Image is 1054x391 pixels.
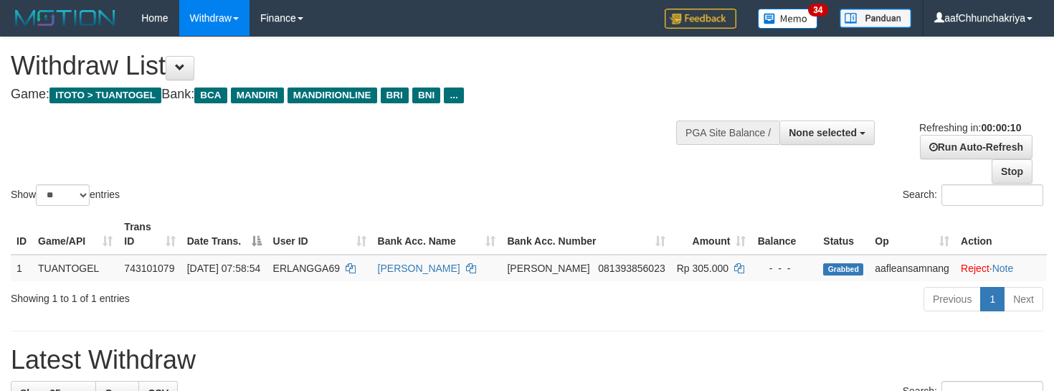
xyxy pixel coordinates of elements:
span: BCA [194,88,227,103]
button: None selected [779,121,875,145]
label: Search: [903,184,1043,206]
td: aafleansamnang [869,255,955,281]
span: Refreshing in: [919,122,1021,133]
span: [PERSON_NAME] [507,263,589,274]
div: Showing 1 to 1 of 1 entries [11,286,429,306]
th: ID [11,214,32,255]
th: Op: activate to sort column ascending [869,214,955,255]
th: Bank Acc. Name: activate to sort column ascending [372,214,502,255]
div: - - - [757,261,812,275]
th: Balance [751,214,817,255]
h1: Withdraw List [11,52,688,80]
img: Feedback.jpg [665,9,736,29]
th: Date Trans.: activate to sort column descending [181,214,267,255]
a: [PERSON_NAME] [378,263,460,274]
a: Run Auto-Refresh [920,135,1032,159]
td: · [955,255,1047,281]
a: Next [1004,287,1043,311]
a: Note [992,263,1014,274]
img: MOTION_logo.png [11,7,120,29]
td: 1 [11,255,32,281]
span: ... [444,88,463,103]
th: Action [955,214,1047,255]
h1: Latest Withdraw [11,346,1043,374]
span: ERLANGGA69 [273,263,340,274]
a: 1 [980,287,1005,311]
select: Showentries [36,184,90,206]
span: [DATE] 07:58:54 [187,263,260,274]
span: Copy 081393856023 to clipboard [598,263,665,274]
th: User ID: activate to sort column ascending [267,214,372,255]
td: TUANTOGEL [32,255,118,281]
a: Reject [961,263,989,274]
th: Trans ID: activate to sort column ascending [118,214,181,255]
span: BNI [412,88,440,103]
a: Stop [992,159,1032,184]
span: ITOTO > TUANTOGEL [49,88,161,103]
span: 34 [808,4,827,17]
th: Amount: activate to sort column ascending [671,214,752,255]
span: Grabbed [823,263,863,275]
input: Search: [941,184,1043,206]
span: None selected [789,127,857,138]
span: MANDIRI [231,88,284,103]
strong: 00:00:10 [981,122,1021,133]
h4: Game: Bank: [11,88,688,102]
div: PGA Site Balance / [676,121,779,145]
img: panduan.png [840,9,911,28]
span: Rp 305.000 [677,263,728,274]
span: BRI [381,88,409,103]
th: Status [817,214,869,255]
th: Game/API: activate to sort column ascending [32,214,118,255]
img: Button%20Memo.svg [758,9,818,29]
th: Bank Acc. Number: activate to sort column ascending [501,214,670,255]
span: 743101079 [124,263,174,274]
span: MANDIRIONLINE [288,88,377,103]
a: Previous [924,287,981,311]
label: Show entries [11,184,120,206]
